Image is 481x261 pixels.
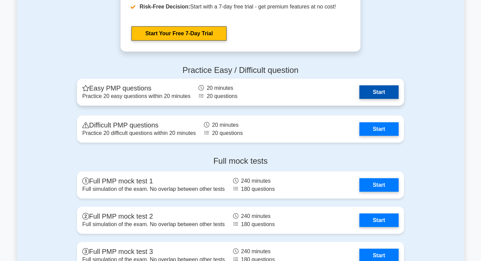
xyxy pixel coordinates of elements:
[77,156,404,166] h4: Full mock tests
[359,122,399,136] a: Start
[131,26,227,41] a: Start Your Free 7-Day Trial
[359,214,399,227] a: Start
[359,178,399,192] a: Start
[359,85,399,99] a: Start
[77,65,404,75] h4: Practice Easy / Difficult question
